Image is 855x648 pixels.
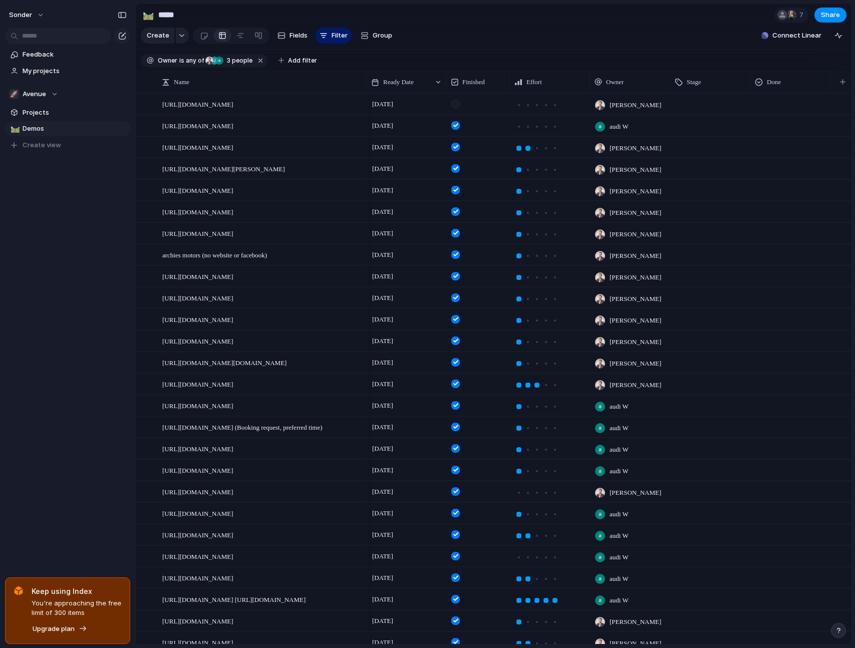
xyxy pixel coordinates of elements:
[610,337,661,347] span: [PERSON_NAME]
[373,31,392,41] span: Group
[205,55,254,66] button: 3 people
[162,529,233,540] span: [URL][DOMAIN_NAME]
[32,586,122,596] span: Keep using Index
[370,98,396,110] span: [DATE]
[9,89,19,99] div: 🚀
[370,486,396,498] span: [DATE]
[23,124,127,134] span: Demos
[162,400,233,411] span: [URL][DOMAIN_NAME]
[162,486,233,497] span: [URL][DOMAIN_NAME]
[610,359,661,369] span: [PERSON_NAME]
[370,163,396,175] span: [DATE]
[23,89,46,99] span: Avenue
[162,270,233,282] span: [URL][DOMAIN_NAME]
[162,184,233,196] span: [URL][DOMAIN_NAME]
[162,335,233,347] span: [URL][DOMAIN_NAME]
[370,249,396,261] span: [DATE]
[5,138,130,153] button: Create view
[799,10,806,20] span: 7
[5,47,130,62] a: Feedback
[610,402,629,412] span: audi W
[610,165,661,175] span: [PERSON_NAME]
[162,572,233,583] span: [URL][DOMAIN_NAME]
[177,55,206,66] button: isany of
[5,105,130,120] a: Projects
[162,421,323,433] span: [URL][DOMAIN_NAME] (Booking request, preferred time)
[606,77,624,87] span: Owner
[814,8,846,23] button: Share
[356,28,397,44] button: Group
[370,550,396,562] span: [DATE]
[162,615,233,626] span: [URL][DOMAIN_NAME]
[610,445,629,455] span: audi W
[162,227,233,239] span: [URL][DOMAIN_NAME]
[143,8,154,22] div: 🛤️
[162,378,233,390] span: [URL][DOMAIN_NAME]
[610,595,629,605] span: audi W
[370,615,396,627] span: [DATE]
[184,56,204,65] span: any of
[370,593,396,605] span: [DATE]
[9,124,19,134] button: 🛤️
[162,98,233,110] span: [URL][DOMAIN_NAME]
[370,507,396,519] span: [DATE]
[32,598,122,618] span: You're approaching the free limit of 300 items
[162,249,267,260] span: archies motors (no website or facebook)
[610,294,661,304] span: [PERSON_NAME]
[9,10,32,20] span: sonder
[610,143,661,153] span: [PERSON_NAME]
[162,141,233,153] span: [URL][DOMAIN_NAME]
[370,313,396,326] span: [DATE]
[5,64,130,79] a: My projects
[370,141,396,153] span: [DATE]
[757,28,825,43] button: Connect Linear
[179,56,184,65] span: is
[370,292,396,304] span: [DATE]
[316,28,352,44] button: Filter
[610,466,629,476] span: audi W
[370,335,396,347] span: [DATE]
[140,7,156,23] button: 🛤️
[33,624,75,634] span: Upgrade plan
[162,636,233,648] span: [URL][DOMAIN_NAME]
[162,292,233,303] span: [URL][DOMAIN_NAME]
[610,509,629,519] span: audi W
[610,208,661,218] span: [PERSON_NAME]
[610,380,661,390] span: [PERSON_NAME]
[5,7,50,23] button: sonder
[162,507,233,519] span: [URL][DOMAIN_NAME]
[370,443,396,455] span: [DATE]
[370,206,396,218] span: [DATE]
[370,464,396,476] span: [DATE]
[610,315,661,326] span: [PERSON_NAME]
[610,423,629,433] span: audi W
[162,357,287,368] span: [URL][DOMAIN_NAME][DOMAIN_NAME]
[30,622,90,636] button: Upgrade plan
[610,186,661,196] span: [PERSON_NAME]
[224,56,252,65] span: people
[767,77,781,87] span: Done
[162,313,233,325] span: [URL][DOMAIN_NAME]
[370,184,396,196] span: [DATE]
[462,77,485,87] span: Finished
[273,28,312,44] button: Fields
[610,251,661,261] span: [PERSON_NAME]
[23,140,61,150] span: Create view
[5,87,130,102] button: 🚀Avenue
[162,550,233,562] span: [URL][DOMAIN_NAME]
[610,552,629,562] span: audi W
[526,77,542,87] span: Effort
[610,488,661,498] span: [PERSON_NAME]
[610,100,661,110] span: [PERSON_NAME]
[158,56,177,65] span: Owner
[23,108,127,118] span: Projects
[370,120,396,132] span: [DATE]
[162,593,306,605] span: [URL][DOMAIN_NAME] [URL][DOMAIN_NAME]
[370,270,396,282] span: [DATE]
[162,120,233,131] span: [URL][DOMAIN_NAME]
[162,464,233,476] span: [URL][DOMAIN_NAME]
[332,31,348,41] span: Filter
[370,378,396,390] span: [DATE]
[610,272,661,282] span: [PERSON_NAME]
[5,121,130,136] a: 🛤️Demos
